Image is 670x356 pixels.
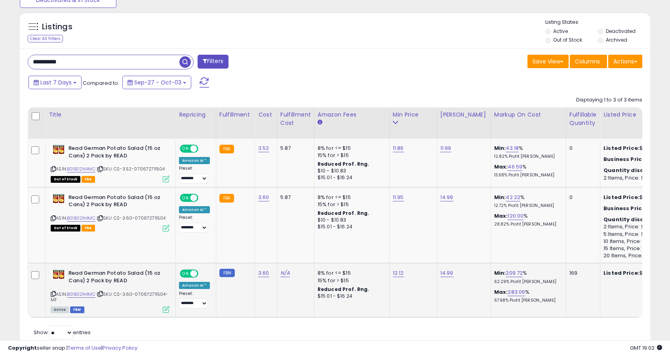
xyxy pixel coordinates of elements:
small: FBA [219,145,234,153]
div: 5.87 [280,194,308,201]
span: ON [181,194,190,201]
span: Compared to: [83,79,119,87]
b: Quantity discounts [603,216,660,223]
div: Min Price [393,111,434,119]
b: Listed Price: [603,269,640,277]
b: Quantity discounts [603,167,660,174]
div: $15.01 - $16.24 [318,293,383,300]
p: Listing States: [545,19,650,26]
b: Business Price: [603,205,647,212]
div: 0 [569,145,594,152]
div: 10 Items, Price: $14.25 [603,238,669,245]
div: 8% for <= $15 [318,194,383,201]
span: | SKU: CS-3.52-070672711504 [97,166,165,172]
b: Read German Potato Salad (15 oz Cans) 2 Pack by READ [69,194,165,211]
div: ASIN: [51,270,169,312]
small: FBA [219,194,234,203]
div: 15 Items, Price: $14.1 [603,245,669,252]
a: 11.86 [393,144,404,152]
div: Markup on Cost [494,111,563,119]
div: [PERSON_NAME] [440,111,487,119]
div: Displaying 1 to 3 of 3 items [576,96,642,104]
b: Max: [494,288,508,296]
b: Reduced Prof. Rng. [318,286,369,293]
button: Actions [608,55,642,68]
div: Amazon AI * [179,206,210,213]
img: 51aVjv5dG2L._SL40_.jpg [51,270,67,279]
div: 15% for > $15 [318,277,383,284]
div: Cost [258,111,274,119]
div: Preset: [179,166,210,184]
div: 8% for <= $15 [318,145,383,152]
p: 62.29% Profit [PERSON_NAME] [494,279,560,285]
a: 11.95 [393,193,404,201]
p: 28.82% Profit [PERSON_NAME] [494,222,560,227]
div: 20 Items, Price: $13.95 [603,252,669,259]
h5: Listings [42,21,72,33]
div: Preset: [179,215,210,233]
div: Clear All Filters [28,35,63,42]
div: Fulfillment [219,111,251,119]
div: $10 - $10.83 [318,217,383,224]
a: 46.59 [508,163,522,171]
button: Columns [570,55,607,68]
a: N/A [280,269,290,277]
img: 51aVjv5dG2L._SL40_.jpg [51,145,67,154]
div: % [494,194,560,209]
div: ASIN: [51,194,169,231]
p: 13.68% Profit [PERSON_NAME] [494,172,560,178]
div: : [603,167,669,174]
p: 67.98% Profit [PERSON_NAME] [494,298,560,303]
span: All listings currently available for purchase on Amazon [51,306,69,313]
div: $11.99 [603,145,669,152]
label: Out of Stock [553,36,582,43]
span: Sep-27 - Oct-03 [134,78,181,86]
span: FBA [82,176,95,183]
div: Amazon AI * [179,157,210,164]
strong: Copyright [8,344,37,352]
a: 283.06 [508,288,525,296]
div: % [494,270,560,284]
a: 120.00 [508,212,523,220]
span: FBA [82,225,95,232]
a: B01B02N4MC [67,166,95,172]
div: Preset: [179,291,210,309]
div: ASIN: [51,145,169,182]
div: Fulfillment Cost [280,111,311,127]
a: 3.60 [258,269,269,277]
a: 3.52 [258,144,269,152]
div: 2 Items, Price: $11.86 [603,174,669,182]
b: Listed Price: [603,144,640,152]
b: Reduced Prof. Rng. [318,210,369,216]
span: ON [181,145,190,152]
p: 12.82% Profit [PERSON_NAME] [494,154,560,159]
div: $15.01 - $16.24 [318,224,383,230]
div: Repricing [179,111,213,119]
a: B01B02N4MC [67,215,95,222]
th: The percentage added to the cost of goods (COGS) that forms the calculator for Min & Max prices. [491,107,566,139]
span: | SKU: CS-3.60-070672711504 [97,215,166,221]
div: 169 [569,270,594,277]
a: 43.18 [506,144,519,152]
span: 2025-10-11 19:02 GMT [630,344,662,352]
span: All listings that are currently out of stock and unavailable for purchase on Amazon [51,176,80,183]
span: Show: entries [34,329,91,336]
small: FBM [219,269,235,277]
span: Columns [575,57,600,65]
div: % [494,163,560,178]
span: All listings that are currently out of stock and unavailable for purchase on Amazon [51,225,80,232]
b: Max: [494,163,508,170]
div: Fulfillable Quantity [569,111,597,127]
p: 12.72% Profit [PERSON_NAME] [494,203,560,209]
a: 14.99 [440,193,453,201]
div: 15% for > $15 [318,201,383,208]
button: Filters [198,55,228,69]
div: $14.99 [603,270,669,277]
b: Max: [494,212,508,220]
img: 51aVjv5dG2L._SL40_.jpg [51,194,67,203]
span: Last 7 Days [40,78,72,86]
div: 15% for > $15 [318,152,383,159]
div: $11.87 [603,156,669,163]
button: Last 7 Days [29,76,82,89]
a: 12.12 [393,269,404,277]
